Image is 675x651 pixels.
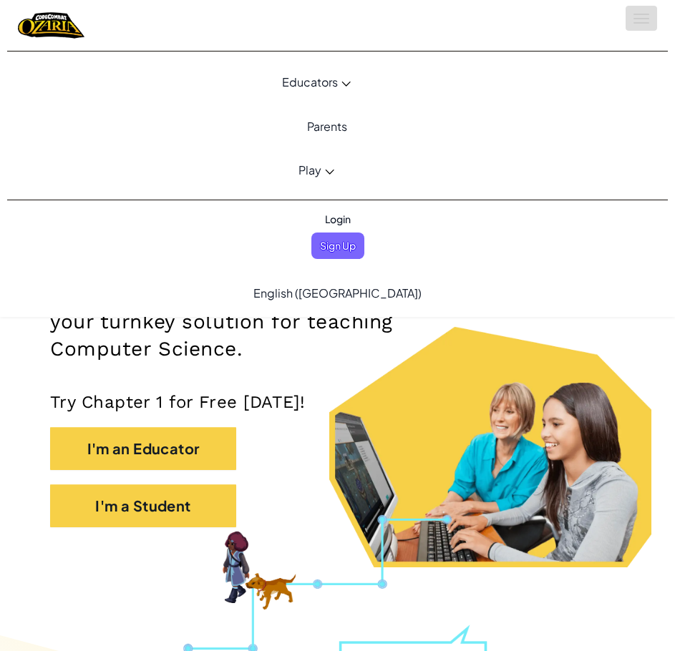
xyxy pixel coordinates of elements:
[298,162,321,177] span: Play
[50,281,435,363] h2: A coding adventure for students and your turnkey solution for teaching Computer Science.
[316,206,359,232] button: Login
[311,232,364,259] button: Sign Up
[18,11,84,40] a: Ozaria by CodeCombat logo
[246,273,429,312] a: English ([GEOGRAPHIC_DATA])
[50,427,236,470] button: I'm an Educator
[253,285,422,300] span: English ([GEOGRAPHIC_DATA])
[50,484,236,527] button: I'm a Student
[18,11,84,40] img: Home
[7,107,646,145] a: Parents
[282,74,338,89] span: Educators
[50,391,625,413] p: Try Chapter 1 for Free [DATE]!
